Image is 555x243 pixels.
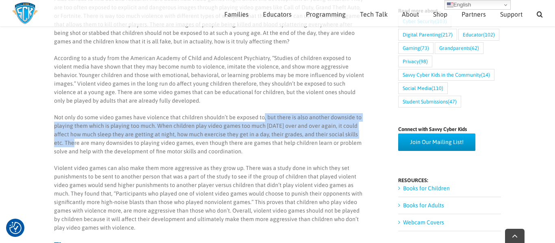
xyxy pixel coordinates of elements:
span: (73) [420,43,429,54]
span: (62) [470,43,479,54]
h4: Connect with Savvy Cyber Kids [398,127,501,132]
span: Tech Talk [360,11,388,17]
span: Families [224,11,249,17]
a: Savvy Cyber Kids in the Community (14 items) [398,69,494,81]
img: Revisit consent button [9,222,22,234]
a: Privacy (98 items) [398,56,432,67]
span: Join Our Mailing List! [410,139,464,146]
span: (47) [448,96,457,107]
a: Join Our Mailing List! [398,133,475,151]
a: Grandparents (62 items) [435,42,483,54]
span: About [402,11,419,17]
p: Not only do some video games have violence that children shouldn’t be exposed to, but there is al... [54,113,366,156]
a: Student Submissions (47 items) [398,96,461,108]
span: (217) [441,29,453,40]
img: Savvy Cyber Kids Logo [12,2,38,24]
p: According to a study from the American Academy of Child and Adolescent Psychiatry, “Studies of ch... [54,54,366,105]
button: Consent Preferences [9,222,22,234]
span: Partners [462,11,486,17]
span: (102) [483,29,495,40]
span: Support [500,11,522,17]
span: Shop [433,11,447,17]
a: Social Media (110 items) [398,82,448,94]
h4: RESOURCES: [398,178,501,183]
span: (110) [431,83,443,94]
span: Programming [306,11,346,17]
span: Educators [263,11,292,17]
span: (14) [481,69,490,80]
p: Violent video games can also make them more aggressive as they grow up. There was a study done in... [54,164,366,232]
a: Digital Parenting (217 items) [398,29,457,41]
a: Educator (102 items) [458,29,499,41]
a: Gaming (73 items) [398,42,434,54]
a: Webcam Covers [403,219,444,226]
img: en [447,2,453,8]
span: (98) [419,56,428,67]
a: Books for Adults [403,202,444,209]
a: Books for Children [403,185,450,191]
